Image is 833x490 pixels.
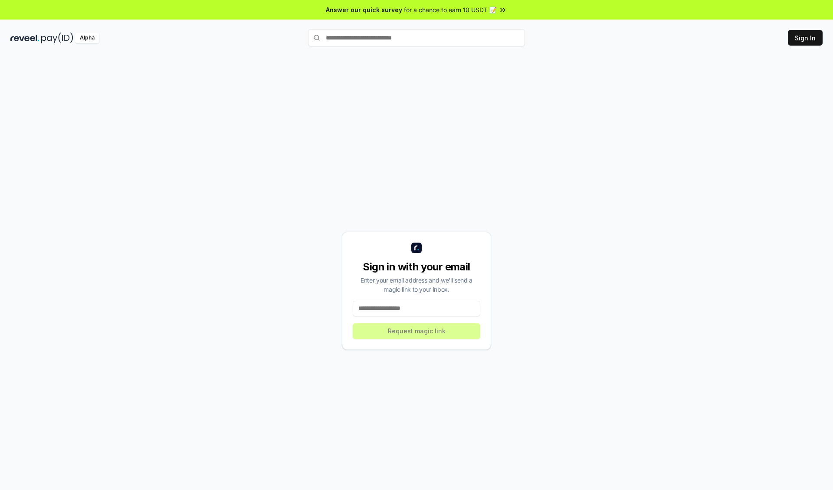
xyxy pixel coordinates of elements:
span: for a chance to earn 10 USDT 📝 [404,5,497,14]
img: logo_small [411,243,422,253]
img: pay_id [41,33,73,43]
div: Enter your email address and we’ll send a magic link to your inbox. [353,276,480,294]
span: Answer our quick survey [326,5,402,14]
div: Sign in with your email [353,260,480,274]
button: Sign In [788,30,823,46]
img: reveel_dark [10,33,39,43]
div: Alpha [75,33,99,43]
